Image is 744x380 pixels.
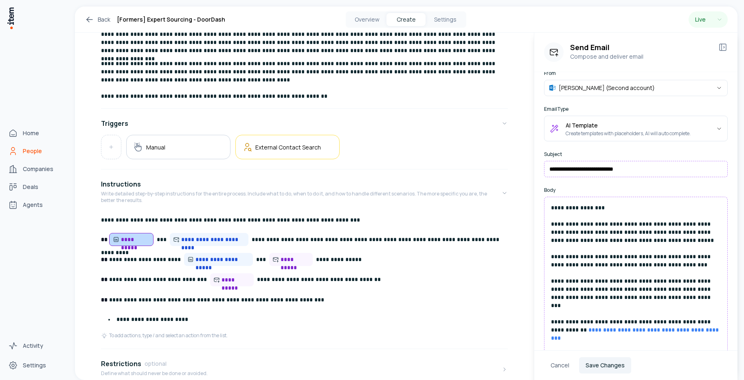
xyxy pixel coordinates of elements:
[544,357,576,373] button: Cancel
[544,187,728,193] label: Body
[101,179,141,189] h4: Instructions
[101,213,508,345] div: InstructionsWrite detailed step-by-step instructions for the entire process. Include what to do, ...
[101,30,508,105] div: GoalDefine an overall goal for the skill. This will be used to guide the skill execution towards ...
[23,183,38,191] span: Deals
[544,106,728,112] label: Email Type
[5,338,67,354] a: Activity
[347,13,386,26] button: Overview
[146,143,165,151] h5: Manual
[101,135,508,166] div: Triggers
[101,332,228,339] div: To add actions, type / and select an action from the list.
[23,147,42,155] span: People
[579,357,631,373] button: Save Changes
[23,342,43,350] span: Activity
[386,13,426,26] button: Create
[101,119,128,128] h4: Triggers
[570,42,711,52] h3: Send Email
[101,370,208,377] p: Define what should never be done or avoided.
[23,165,53,173] span: Companies
[255,143,321,151] h5: External Contact Search
[23,361,46,369] span: Settings
[117,15,225,24] h1: [Formers] Expert Sourcing - DoorDash
[7,7,15,30] img: Item Brain Logo
[101,191,501,204] p: Write detailed step-by-step instructions for the entire process. Include what to do, when to do i...
[5,197,67,213] a: Agents
[426,13,465,26] button: Settings
[570,52,711,61] p: Compose and deliver email
[5,357,67,373] a: Settings
[145,360,167,368] span: optional
[23,129,39,137] span: Home
[23,201,43,209] span: Agents
[544,70,728,77] label: From
[85,15,110,24] a: Back
[5,125,67,141] a: Home
[101,112,508,135] button: Triggers
[5,179,67,195] a: Deals
[101,173,508,213] button: InstructionsWrite detailed step-by-step instructions for the entire process. Include what to do, ...
[101,359,141,369] h4: Restrictions
[5,143,67,159] a: People
[5,161,67,177] a: Companies
[544,151,728,158] label: Subject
